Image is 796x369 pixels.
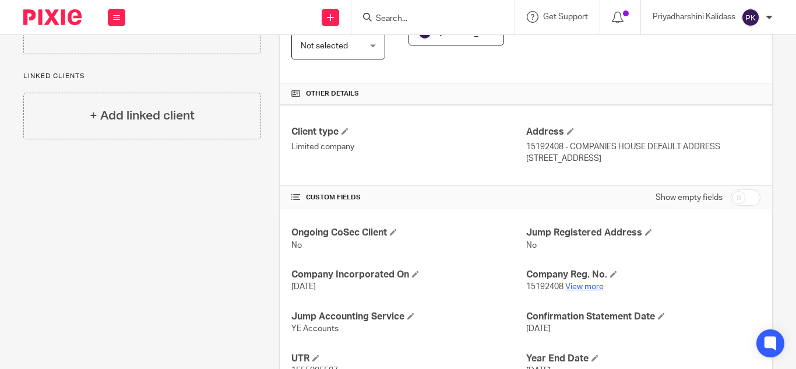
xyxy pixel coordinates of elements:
a: View more [565,283,604,291]
h4: Company Incorporated On [291,269,526,281]
h4: Jump Accounting Service [291,311,526,323]
span: YE Accounts [291,325,339,333]
span: No [291,241,302,249]
span: [DATE] [526,325,551,333]
p: Linked clients [23,72,261,81]
h4: Client type [291,126,526,138]
h4: CUSTOM FIELDS [291,193,526,202]
span: Not selected [301,42,348,50]
span: 15192408 [526,283,563,291]
input: Search [375,14,480,24]
h4: Year End Date [526,353,760,365]
h4: Confirmation Statement Date [526,311,760,323]
p: [STREET_ADDRESS] [526,153,760,164]
img: Pixie [23,9,82,25]
p: 15192408 - COMPANIES HOUSE DEFAULT ADDRESS [526,141,760,153]
p: Limited company [291,141,526,153]
p: Priyadharshini Kalidass [653,11,735,23]
img: svg%3E [741,8,760,27]
span: [PERSON_NAME] [439,29,503,37]
h4: Jump Registered Address [526,227,760,239]
label: Show empty fields [656,192,723,203]
span: Other details [306,89,359,99]
h4: Company Reg. No. [526,269,760,281]
span: Get Support [543,13,588,21]
span: No [526,241,537,249]
h4: UTR [291,353,526,365]
h4: Ongoing CoSec Client [291,227,526,239]
span: [DATE] [291,283,316,291]
h4: Address [526,126,760,138]
h4: + Add linked client [90,107,195,125]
